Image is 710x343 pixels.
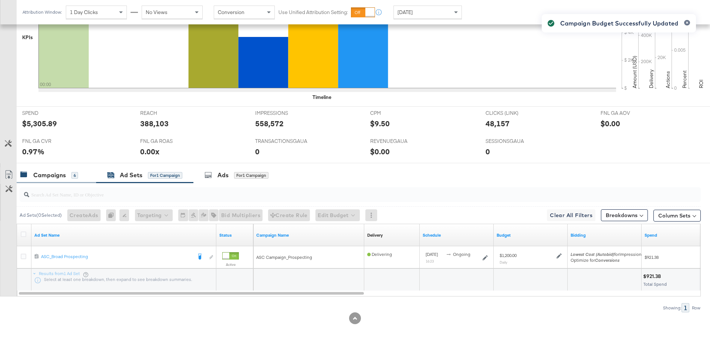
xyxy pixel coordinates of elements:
span: [DATE] [398,9,413,16]
a: Shows the current state of your Ad Set. [219,232,250,238]
input: Search Ad Set Name, ID or Objective [29,184,638,199]
div: 0.00x [140,146,159,157]
div: 0.97% [22,146,44,157]
a: Your Ad Set name. [34,232,213,238]
div: $0.00 [370,146,390,157]
div: Ad Sets ( 0 Selected) [20,212,62,219]
div: Campaigns [33,171,66,179]
a: Reflects the ability of your Ad Set to achieve delivery based on ad states, schedule and budget. [367,232,383,238]
div: 0 [255,146,260,157]
div: Ads [217,171,229,179]
span: SESSIONSGAUA [486,138,541,145]
span: ongoing [453,251,470,257]
span: Delivering [367,251,392,257]
div: 6 [71,172,78,179]
span: 1 Day Clicks [70,9,98,16]
a: Shows the current budget of Ad Set. [497,232,565,238]
div: $5,305.89 [22,118,57,129]
span: CPM [370,110,426,117]
label: Use Unified Attribution Setting: [278,9,348,16]
a: ASC_Broad Prospecting [41,254,192,261]
span: FNL GA ROAS [140,138,196,145]
div: KPIs [22,34,33,41]
span: IMPRESSIONS [255,110,311,117]
span: REVENUEGAUA [370,138,426,145]
span: ASC Campaign_Prospecting [256,254,312,260]
div: Attribution Window: [22,10,62,15]
div: for 1 Campaign [148,172,182,179]
div: Campaign Budget Successfully Updated [560,19,678,28]
a: Shows when your Ad Set is scheduled to deliver. [423,232,491,238]
label: Active [222,262,239,267]
span: REACH [140,110,196,117]
span: TRANSACTIONSGAUA [255,138,311,145]
span: CLICKS (LINK) [486,110,541,117]
div: $9.50 [370,118,390,129]
div: for 1 Campaign [234,172,268,179]
span: No Views [146,9,168,16]
div: $1,200.00 [500,253,517,258]
span: Conversion [218,9,244,16]
div: 0 [106,209,119,221]
sub: Daily [500,260,507,264]
div: Ad Sets [120,171,142,179]
div: ASC_Broad Prospecting [41,254,192,260]
div: Timeline [312,94,331,101]
span: [DATE] [426,251,438,257]
div: 0 [486,146,490,157]
div: 558,572 [255,118,284,129]
span: SPEND [22,110,78,117]
span: FNL GA CVR [22,138,78,145]
div: 48,157 [486,118,510,129]
div: Delivery [367,232,383,238]
a: Your campaign name. [256,232,361,238]
div: 388,103 [140,118,169,129]
sub: 16:23 [426,259,434,263]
